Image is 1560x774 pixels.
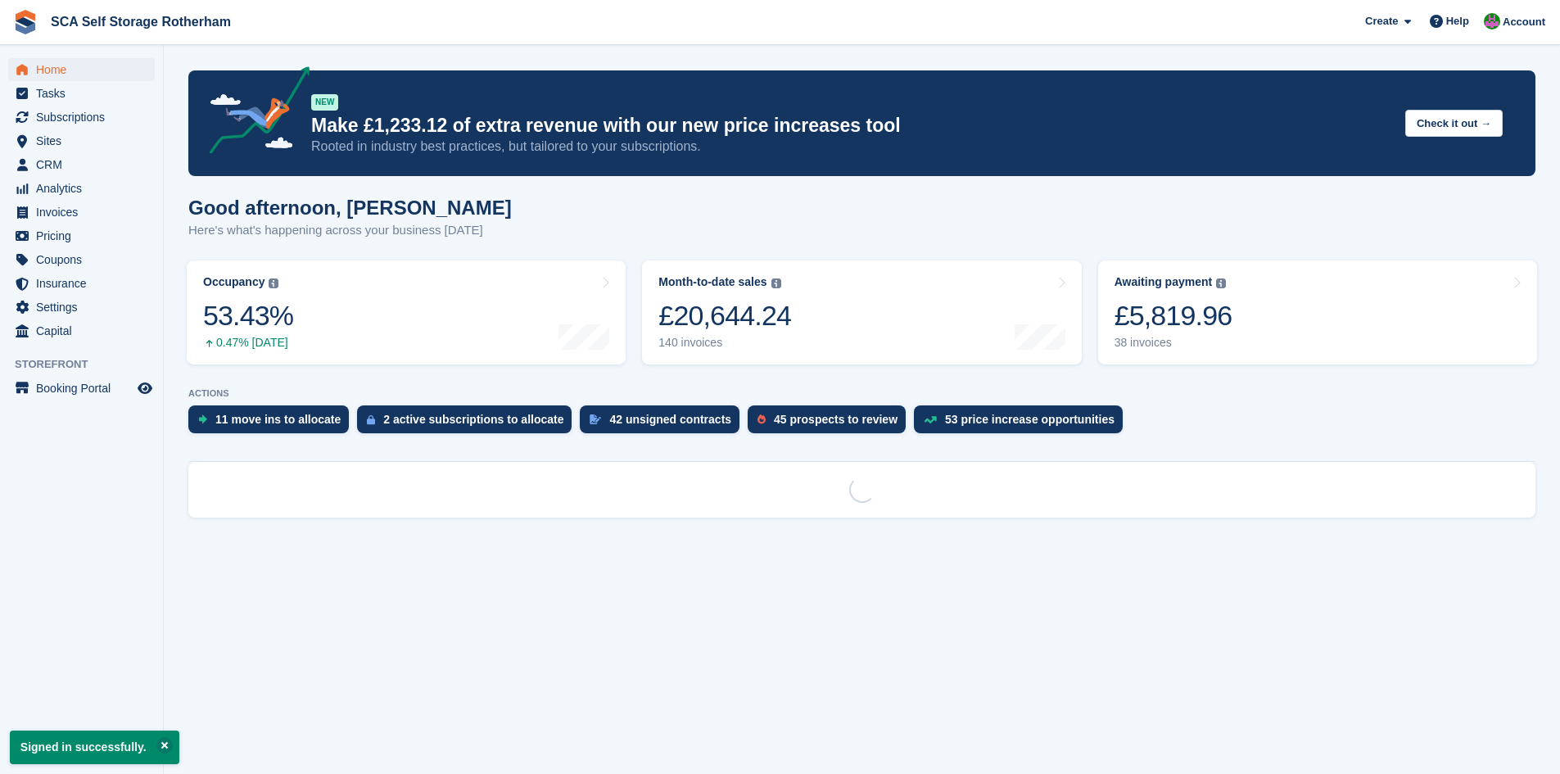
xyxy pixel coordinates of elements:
[8,319,155,342] a: menu
[203,299,293,333] div: 53.43%
[135,378,155,398] a: Preview store
[357,405,580,441] a: 2 active subscriptions to allocate
[1115,336,1232,350] div: 38 invoices
[36,129,134,152] span: Sites
[1405,110,1503,137] button: Check it out →
[311,94,338,111] div: NEW
[187,260,626,364] a: Occupancy 53.43% 0.47% [DATE]
[658,275,766,289] div: Month-to-date sales
[8,272,155,295] a: menu
[13,10,38,34] img: stora-icon-8386f47178a22dfd0bd8f6a31ec36ba5ce8667c1dd55bd0f319d3a0aa187defe.svg
[36,201,134,224] span: Invoices
[8,296,155,319] a: menu
[188,197,512,219] h1: Good afternoon, [PERSON_NAME]
[8,248,155,271] a: menu
[8,153,155,176] a: menu
[10,731,179,764] p: Signed in successfully.
[658,299,791,333] div: £20,644.24
[924,416,937,423] img: price_increase_opportunities-93ffe204e8149a01c8c9dc8f82e8f89637d9d84a8eef4429ea346261dce0b2c0.svg
[367,414,375,425] img: active_subscription_to_allocate_icon-d502201f5373d7db506a760aba3b589e785aa758c864c3986d89f69b8ff3...
[311,114,1392,138] p: Make £1,233.12 of extra revenue with our new price increases tool
[1446,13,1469,29] span: Help
[590,414,601,424] img: contract_signature_icon-13c848040528278c33f63329250d36e43548de30e8caae1d1a13099fd9432cc5.svg
[774,413,898,426] div: 45 prospects to review
[203,336,293,350] div: 0.47% [DATE]
[36,248,134,271] span: Coupons
[36,82,134,105] span: Tasks
[36,377,134,400] span: Booking Portal
[196,66,310,160] img: price-adjustments-announcement-icon-8257ccfd72463d97f412b2fc003d46551f7dbcb40ab6d574587a9cd5c0d94...
[748,405,914,441] a: 45 prospects to review
[8,177,155,200] a: menu
[914,405,1131,441] a: 53 price increase opportunities
[8,58,155,81] a: menu
[44,8,237,35] a: SCA Self Storage Rotherham
[1503,14,1545,30] span: Account
[36,58,134,81] span: Home
[36,296,134,319] span: Settings
[1365,13,1398,29] span: Create
[8,106,155,129] a: menu
[771,278,781,288] img: icon-info-grey-7440780725fd019a000dd9b08b2336e03edf1995a4989e88bcd33f0948082b44.svg
[1115,275,1213,289] div: Awaiting payment
[203,275,265,289] div: Occupancy
[8,82,155,105] a: menu
[642,260,1081,364] a: Month-to-date sales £20,644.24 140 invoices
[36,224,134,247] span: Pricing
[188,405,357,441] a: 11 move ins to allocate
[36,177,134,200] span: Analytics
[15,356,163,373] span: Storefront
[36,106,134,129] span: Subscriptions
[383,413,563,426] div: 2 active subscriptions to allocate
[1098,260,1537,364] a: Awaiting payment £5,819.96 38 invoices
[1216,278,1226,288] img: icon-info-grey-7440780725fd019a000dd9b08b2336e03edf1995a4989e88bcd33f0948082b44.svg
[36,153,134,176] span: CRM
[8,129,155,152] a: menu
[658,336,791,350] div: 140 invoices
[269,278,278,288] img: icon-info-grey-7440780725fd019a000dd9b08b2336e03edf1995a4989e88bcd33f0948082b44.svg
[580,405,748,441] a: 42 unsigned contracts
[311,138,1392,156] p: Rooted in industry best practices, but tailored to your subscriptions.
[215,413,341,426] div: 11 move ins to allocate
[8,377,155,400] a: menu
[36,319,134,342] span: Capital
[945,413,1115,426] div: 53 price increase opportunities
[188,388,1535,399] p: ACTIONS
[1484,13,1500,29] img: Sarah Race
[198,414,207,424] img: move_ins_to_allocate_icon-fdf77a2bb77ea45bf5b3d319d69a93e2d87916cf1d5bf7949dd705db3b84f3ca.svg
[609,413,731,426] div: 42 unsigned contracts
[36,272,134,295] span: Insurance
[757,414,766,424] img: prospect-51fa495bee0391a8d652442698ab0144808aea92771e9ea1ae160a38d050c398.svg
[188,221,512,240] p: Here's what's happening across your business [DATE]
[8,201,155,224] a: menu
[8,224,155,247] a: menu
[1115,299,1232,333] div: £5,819.96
